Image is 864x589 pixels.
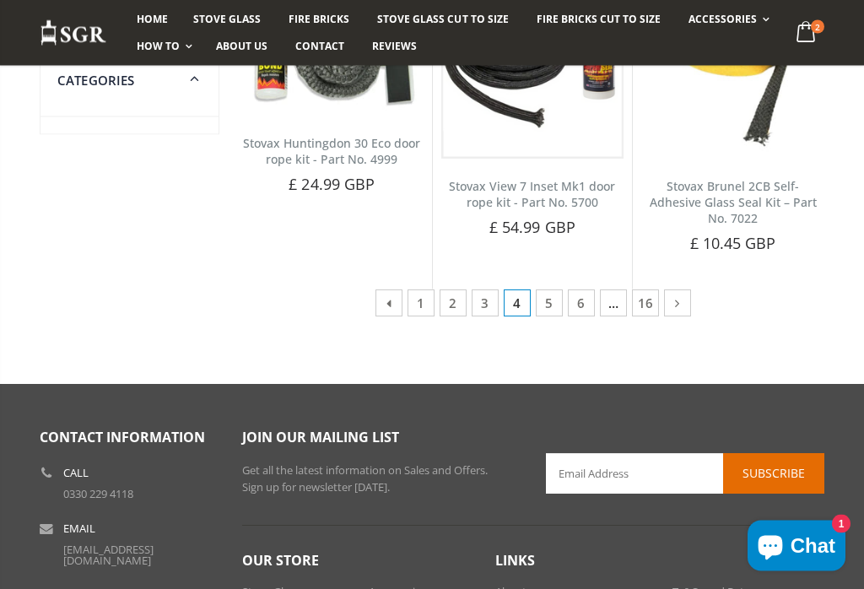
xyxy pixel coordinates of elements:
[289,12,349,26] span: Fire Bricks
[650,179,817,227] a: Stovax Brunel 2CB Self-Adhesive Glass Seal Kit – Part No. 7022
[137,12,168,26] span: Home
[472,290,499,317] a: 3
[536,290,563,317] a: 5
[537,12,661,26] span: Fire Bricks Cut To Size
[63,524,95,535] b: Email
[504,290,531,317] span: 4
[408,290,435,317] a: 1
[40,429,205,447] span: Contact Information
[63,543,154,569] a: [EMAIL_ADDRESS][DOMAIN_NAME]
[676,6,778,33] a: Accessories
[811,20,824,34] span: 2
[359,33,429,60] a: Reviews
[723,454,824,494] button: Subscribe
[289,175,375,195] span: £ 24.99 GBP
[688,12,757,26] span: Accessories
[276,6,362,33] a: Fire Bricks
[364,6,521,33] a: Stove Glass Cut To Size
[546,454,824,494] input: Email Address
[216,39,267,53] span: About us
[372,39,417,53] span: Reviews
[449,179,615,211] a: Stovax View 7 Inset Mk1 door rope kit - Part No. 5700
[193,12,261,26] span: Stove Glass
[742,521,850,575] inbox-online-store-chat: Shopify online store chat
[600,290,627,317] span: …
[790,17,824,50] a: 2
[181,6,273,33] a: Stove Glass
[243,136,420,168] a: Stovax Huntingdon 30 Eco door rope kit - Part No. 4999
[63,468,89,479] b: Call
[568,290,595,317] a: 6
[690,234,776,254] span: £ 10.45 GBP
[495,552,535,570] span: Links
[242,463,521,496] p: Get all the latest information on Sales and Offers. Sign up for newsletter [DATE].
[295,39,344,53] span: Contact
[124,33,201,60] a: How To
[632,290,659,317] a: 16
[124,6,181,33] a: Home
[57,72,135,89] span: Categories
[377,12,508,26] span: Stove Glass Cut To Size
[440,290,467,317] a: 2
[283,33,357,60] a: Contact
[63,487,133,502] a: 0330 229 4118
[203,33,280,60] a: About us
[40,19,107,47] img: Stove Glass Replacement
[242,552,319,570] span: Our Store
[242,429,399,447] span: Join our mailing list
[137,39,180,53] span: How To
[489,218,575,238] span: £ 54.99 GBP
[524,6,673,33] a: Fire Bricks Cut To Size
